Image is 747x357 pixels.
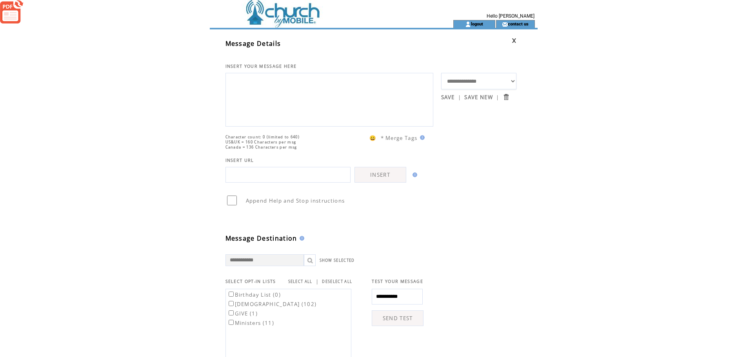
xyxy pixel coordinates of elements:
[322,279,352,284] a: DESELECT ALL
[229,310,234,315] input: GIVE (1)
[227,291,281,298] label: Birthday List (0)
[372,310,423,326] a: SEND TEST
[229,301,234,306] input: [DEMOGRAPHIC_DATA] (102)
[225,63,297,69] span: INSERT YOUR MESSAGE HERE
[316,278,319,285] span: |
[354,167,406,183] a: INSERT
[441,94,455,101] a: SAVE
[297,236,304,241] img: help.gif
[227,301,317,308] label: [DEMOGRAPHIC_DATA] (102)
[487,13,534,19] span: Hello [PERSON_NAME]
[225,279,276,284] span: SELECT OPT-IN LISTS
[418,135,425,140] img: help.gif
[246,197,345,204] span: Append Help and Stop instructions
[288,279,313,284] a: SELECT ALL
[227,319,274,326] label: Ministers (11)
[225,39,281,48] span: Message Details
[502,21,508,27] img: contact_us_icon.gif
[225,234,297,243] span: Message Destination
[227,310,258,317] label: GIVE (1)
[464,94,493,101] a: SAVE NEW
[458,94,461,101] span: |
[229,292,234,297] input: Birthday List (0)
[471,21,483,26] a: logout
[225,158,254,163] span: INSERT URL
[320,258,355,263] a: SHOW SELECTED
[372,279,423,284] span: TEST YOUR MESSAGE
[465,21,471,27] img: account_icon.gif
[369,134,376,141] span: 😀
[502,93,510,101] input: Submit
[225,134,300,140] span: Character count: 0 (limited to 640)
[225,145,297,150] span: Canada = 136 Characters per msg
[381,134,418,141] span: * Merge Tags
[410,172,417,177] img: help.gif
[508,21,529,26] a: contact us
[496,94,499,101] span: |
[229,320,234,325] input: Ministers (11)
[225,140,296,145] span: US&UK = 160 Characters per msg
